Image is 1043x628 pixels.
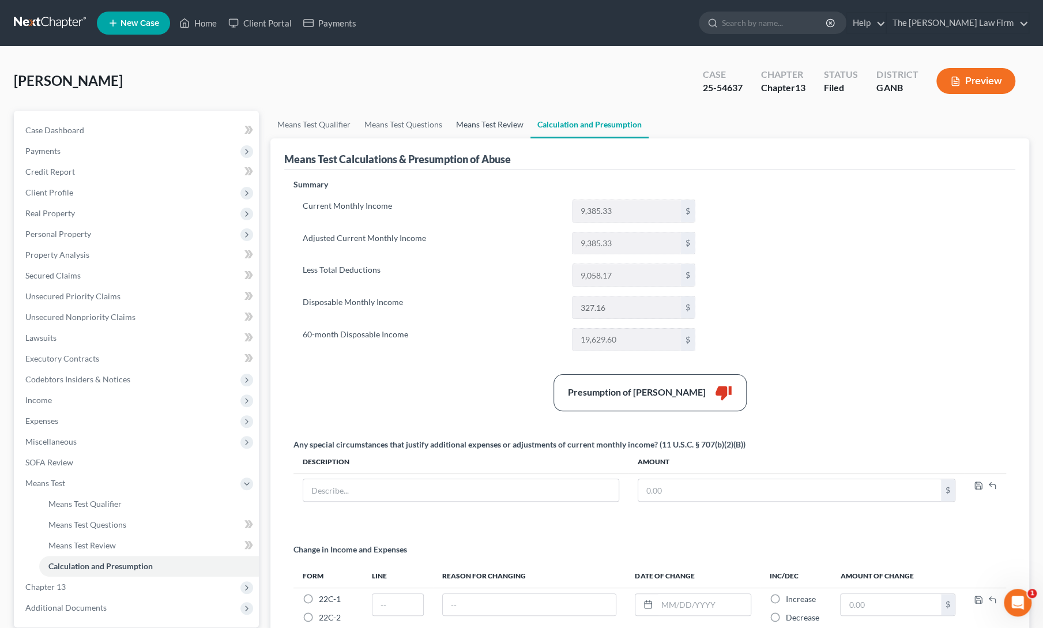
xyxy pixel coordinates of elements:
div: Status [824,68,858,81]
a: SOFA Review [16,452,259,473]
a: Unsecured Priority Claims [16,286,259,307]
input: Describe... [303,479,619,501]
span: 22C-1 [319,594,341,604]
p: Change in Income and Expenses [293,544,407,555]
span: Miscellaneous [25,437,77,446]
input: 0.00 [573,200,681,222]
input: Search by name... [722,12,827,33]
a: Means Test Questions [39,514,259,535]
span: Codebtors Insiders & Notices [25,374,130,384]
div: 25-54637 [703,81,743,95]
div: $ [941,479,955,501]
a: Help [847,13,886,33]
span: SOFA Review [25,457,73,467]
span: 13 [795,82,805,93]
button: Preview [936,68,1015,94]
span: 22C-2 [319,612,341,622]
label: Less Total Deductions [297,264,566,287]
th: Line [363,565,433,588]
a: Means Test Review [449,111,530,138]
label: Adjusted Current Monthly Income [297,232,566,255]
input: 0.00 [573,329,681,351]
div: $ [681,264,695,286]
i: thumb_down [715,384,732,401]
a: Executory Contracts [16,348,259,369]
input: -- [372,594,423,616]
div: Filed [824,81,858,95]
th: Reason for Changing [433,565,626,588]
th: Amount of Change [831,565,965,588]
span: [PERSON_NAME] [14,72,123,89]
a: Lawsuits [16,328,259,348]
div: GANB [876,81,918,95]
a: Means Test Qualifier [39,494,259,514]
input: -- [443,594,616,616]
div: $ [681,200,695,222]
span: Additional Documents [25,603,107,612]
span: Increase [786,594,816,604]
span: Property Analysis [25,250,89,260]
span: Case Dashboard [25,125,84,135]
span: Unsecured Nonpriority Claims [25,312,135,322]
span: Personal Property [25,229,91,239]
a: Unsecured Nonpriority Claims [16,307,259,328]
a: Case Dashboard [16,120,259,141]
span: Income [25,395,52,405]
input: 0.00 [638,479,941,501]
a: Calculation and Presumption [39,556,259,577]
span: Means Test Qualifier [48,499,122,509]
a: Means Test Questions [357,111,449,138]
th: Date of Change [626,565,760,588]
div: Any special circumstances that justify additional expenses or adjustments of current monthly inco... [293,439,745,450]
div: $ [941,594,955,616]
div: $ [681,296,695,318]
label: 60-month Disposable Income [297,328,566,351]
div: District [876,68,918,81]
input: 0.00 [573,232,681,254]
th: Description [293,450,628,473]
span: Payments [25,146,61,156]
a: Means Test Review [39,535,259,556]
span: Lawsuits [25,333,57,343]
span: Calculation and Presumption [48,561,153,571]
div: $ [681,232,695,254]
input: 0.00 [573,264,681,286]
span: Chapter 13 [25,582,66,592]
input: 0.00 [573,296,681,318]
span: Means Test [25,478,65,488]
span: 1 [1027,589,1037,598]
a: Property Analysis [16,245,259,265]
a: Calculation and Presumption [530,111,649,138]
span: New Case [121,19,159,28]
span: Client Profile [25,187,73,197]
span: Real Property [25,208,75,218]
span: Credit Report [25,167,75,176]
a: Payments [298,13,362,33]
input: MM/DD/YYYY [657,594,750,616]
label: Current Monthly Income [297,200,566,223]
p: Summary [293,179,705,190]
th: Inc/Dec [760,565,831,588]
span: Unsecured Priority Claims [25,291,121,301]
span: Means Test Questions [48,520,126,529]
a: Secured Claims [16,265,259,286]
th: Amount [628,450,965,473]
span: Expenses [25,416,58,426]
a: Client Portal [223,13,298,33]
th: Form [293,565,363,588]
iframe: Intercom live chat [1004,589,1031,616]
div: Means Test Calculations & Presumption of Abuse [284,152,511,166]
div: Chapter [761,81,805,95]
label: Disposable Monthly Income [297,296,566,319]
a: Credit Report [16,161,259,182]
div: Presumption of [PERSON_NAME] [568,386,706,399]
span: Decrease [786,612,819,622]
span: Secured Claims [25,270,81,280]
a: Home [174,13,223,33]
div: Case [703,68,743,81]
a: The [PERSON_NAME] Law Firm [887,13,1029,33]
input: 0.00 [841,594,941,616]
div: Chapter [761,68,805,81]
span: Executory Contracts [25,354,99,363]
span: Means Test Review [48,540,116,550]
